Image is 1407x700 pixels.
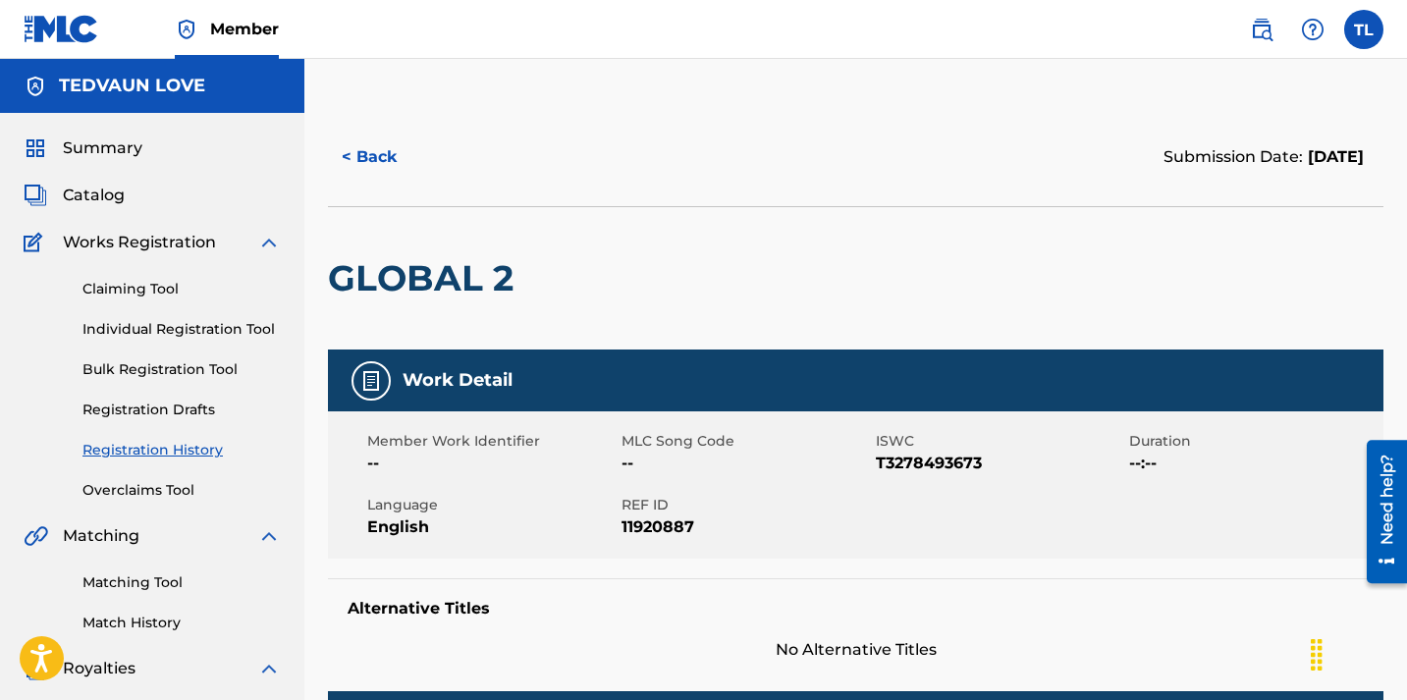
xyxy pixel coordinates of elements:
img: MLC Logo [24,15,99,43]
img: Accounts [24,75,47,98]
img: Top Rightsholder [175,18,198,41]
span: ISWC [876,431,1125,452]
span: [DATE] [1303,147,1364,166]
div: Help [1293,10,1332,49]
a: Overclaims Tool [82,480,281,501]
img: expand [257,657,281,680]
a: SummarySummary [24,136,142,160]
h2: GLOBAL 2 [328,256,523,300]
span: Duration [1129,431,1379,452]
a: Bulk Registration Tool [82,359,281,380]
img: expand [257,231,281,254]
span: --:-- [1129,452,1379,475]
img: Matching [24,524,48,548]
span: English [367,515,617,539]
span: Language [367,495,617,515]
a: Claiming Tool [82,279,281,299]
a: CatalogCatalog [24,184,125,207]
span: Member [210,18,279,40]
span: MLC Song Code [622,431,871,452]
img: expand [257,524,281,548]
iframe: Resource Center [1352,433,1407,591]
div: Drag [1301,625,1332,684]
div: User Menu [1344,10,1383,49]
span: T3278493673 [876,452,1125,475]
img: help [1301,18,1325,41]
span: Matching [63,524,139,548]
span: 11920887 [622,515,871,539]
img: Summary [24,136,47,160]
span: -- [622,452,871,475]
a: Public Search [1242,10,1281,49]
img: Work Detail [359,369,383,393]
a: Match History [82,613,281,633]
a: Registration History [82,440,281,460]
span: Royalties [63,657,135,680]
h5: TEDVAUN LOVE [59,75,205,97]
a: Registration Drafts [82,400,281,420]
img: Works Registration [24,231,49,254]
span: Summary [63,136,142,160]
a: Matching Tool [82,572,281,593]
span: Catalog [63,184,125,207]
div: Submission Date: [1163,145,1364,169]
img: Catalog [24,184,47,207]
span: Member Work Identifier [367,431,617,452]
span: REF ID [622,495,871,515]
span: Works Registration [63,231,216,254]
a: Individual Registration Tool [82,319,281,340]
iframe: Chat Widget [1309,606,1407,700]
button: < Back [328,133,446,182]
h5: Alternative Titles [348,599,1364,619]
span: No Alternative Titles [328,638,1383,662]
img: search [1250,18,1273,41]
span: -- [367,452,617,475]
h5: Work Detail [403,369,513,392]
